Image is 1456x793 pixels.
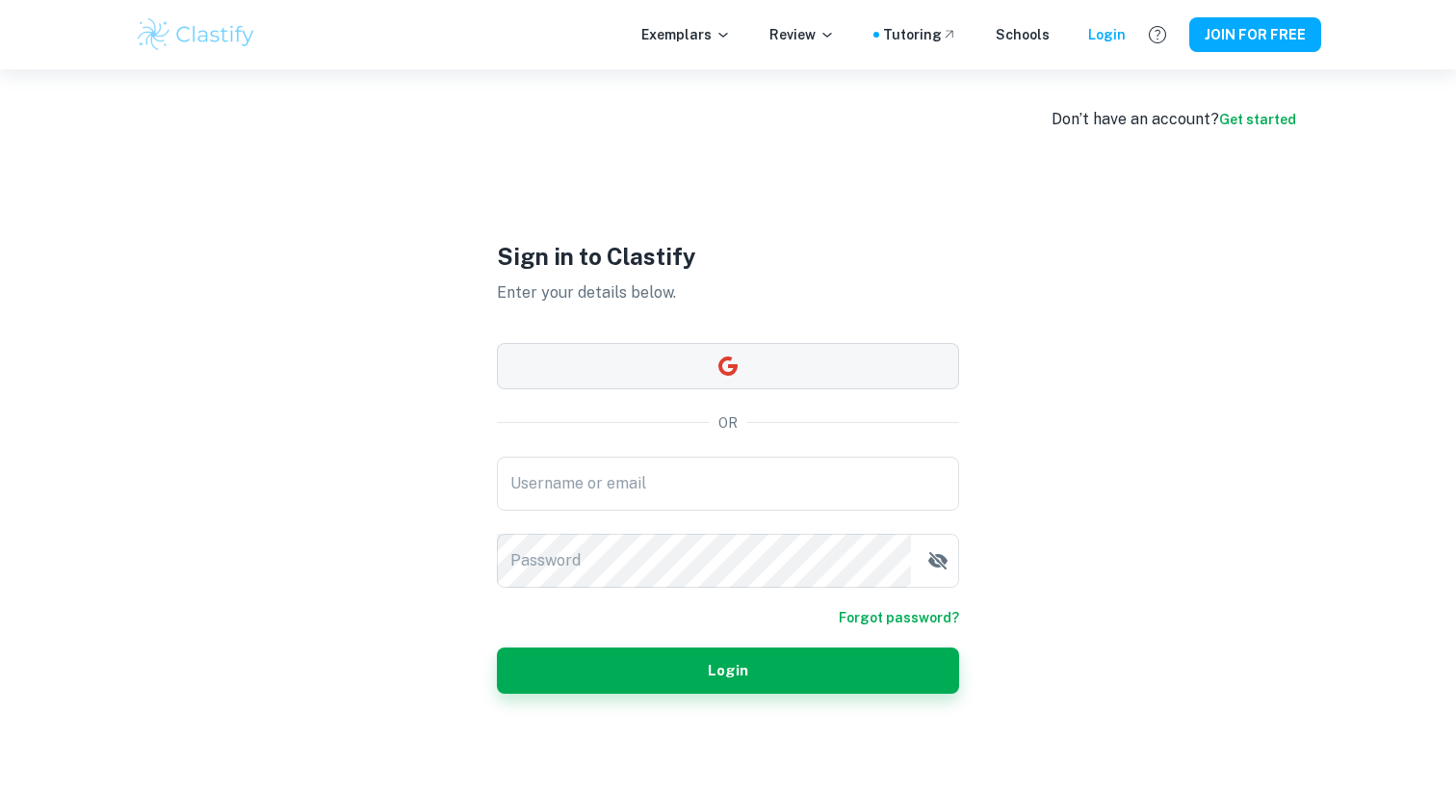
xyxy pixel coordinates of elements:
[1189,17,1321,52] button: JOIN FOR FREE
[718,412,738,434] p: OR
[839,607,959,628] a: Forgot password?
[1141,18,1174,51] button: Help and Feedback
[497,648,959,694] button: Login
[135,15,257,54] img: Clastify logo
[769,24,835,45] p: Review
[497,281,959,304] p: Enter your details below.
[1052,108,1296,131] div: Don’t have an account?
[1219,112,1296,127] a: Get started
[641,24,731,45] p: Exemplars
[996,24,1050,45] a: Schools
[497,239,959,274] h1: Sign in to Clastify
[883,24,957,45] a: Tutoring
[1088,24,1126,45] a: Login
